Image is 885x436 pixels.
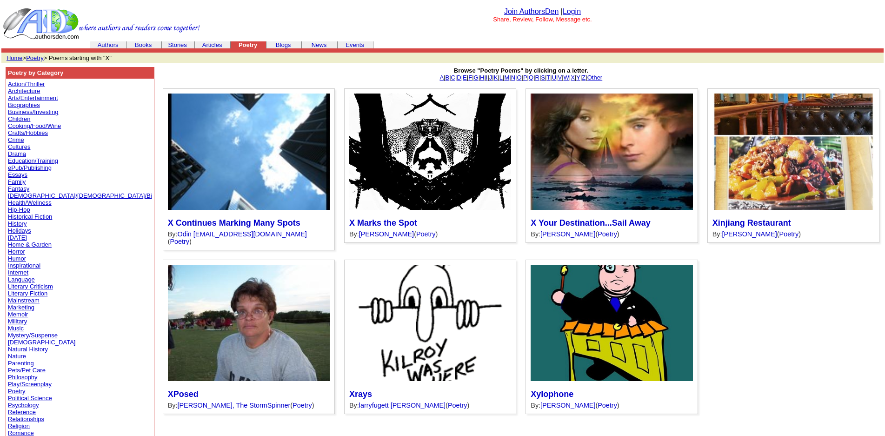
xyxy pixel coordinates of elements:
font: | | | | | | | | | | | | | | | | | | | | | | | | | | [439,67,602,81]
a: Action/Thriller [8,80,45,87]
a: Holidays [8,227,31,234]
a: X Marks the Spot [349,218,417,228]
a: J [489,74,492,81]
a: Join AuthorsDen [504,7,559,15]
a: Z [582,74,586,81]
a: Memoir [8,311,28,318]
a: Family [8,178,26,185]
div: By: ( ) [349,402,511,409]
a: D [457,74,461,81]
a: N [511,74,515,81]
a: Nature [8,353,26,360]
font: Books [135,41,152,48]
a: Authors [98,41,119,48]
a: W [564,74,569,81]
a: U [552,74,556,81]
a: R [535,74,539,81]
div: By: ( ) [168,230,330,245]
a: A [439,74,444,81]
a: Reference [8,409,36,416]
b: Browse "Poetry Poems" by clicking on a letter. [454,67,588,74]
a: Home & Garden [8,241,52,248]
a: P [523,74,527,81]
a: X Continues Marking Many Spots [168,218,300,228]
a: L [499,74,503,81]
a: Mystery/Suspense [8,332,58,339]
a: Hip-Hop [8,206,30,213]
a: Crafts/Hobbies [8,129,48,136]
a: Marketing [8,304,34,311]
a: X Your Destination...Sail Away [531,218,650,228]
a: Psychology [8,402,39,409]
a: Poetry [448,402,467,409]
b: Poetry by Category [8,69,63,76]
a: [PERSON_NAME] [540,402,595,409]
font: > > Poems starting with "X" [7,54,112,61]
a: Poetry [598,230,617,238]
a: Business/Investing [8,108,58,115]
a: Music [8,325,24,332]
a: H [480,74,484,81]
a: K [494,74,498,81]
a: Biographies [8,101,40,108]
a: [PERSON_NAME] [722,230,777,238]
a: Poetry [26,54,44,61]
a: V [558,74,562,81]
a: Q [529,74,533,81]
img: cleardot.gif [882,49,883,52]
a: Arts/Entertainment [8,94,58,101]
a: Y [576,74,580,81]
a: Poetry [8,388,26,395]
a: XPosed [168,389,199,399]
a: Literary Fiction [8,290,47,297]
a: Language [8,276,35,283]
a: T [546,74,550,81]
a: E [463,74,467,81]
a: O [517,74,521,81]
div: By: ( ) [531,402,692,409]
a: ePub/Publishing [8,164,52,171]
a: Humor [8,255,26,262]
a: B [445,74,449,81]
a: Poetry [170,238,189,245]
a: Articles [202,41,222,48]
a: Children [8,115,30,122]
a: larryfugett [PERSON_NAME] [359,402,446,409]
a: Crime [8,136,24,143]
a: Philosophy [8,374,38,381]
a: Health/Wellness [8,199,52,206]
a: Cooking/Food/Wine [8,122,61,129]
a: News [312,41,327,48]
a: [PERSON_NAME], The StormSpinner [177,402,290,409]
a: Inspirational [8,262,40,269]
a: Poetry [779,230,799,238]
a: Internet [8,269,28,276]
div: By: ( ) [531,230,692,238]
a: Fantasy [8,185,29,192]
a: G [474,74,479,81]
a: Poetry [598,402,617,409]
a: Political Science [8,395,52,402]
a: Xrays [349,389,372,399]
b: Poetry [239,41,257,48]
a: Natural History [8,346,48,353]
a: S [541,74,545,81]
a: Odin [EMAIL_ADDRESS][DOMAIN_NAME] [177,230,306,238]
a: Religion [8,423,30,429]
a: Other [587,74,603,81]
a: Xylophone [531,389,573,399]
font: | [561,7,581,15]
img: header_logo2.gif [3,7,200,40]
a: Drama [8,150,26,157]
a: Events [346,41,364,48]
